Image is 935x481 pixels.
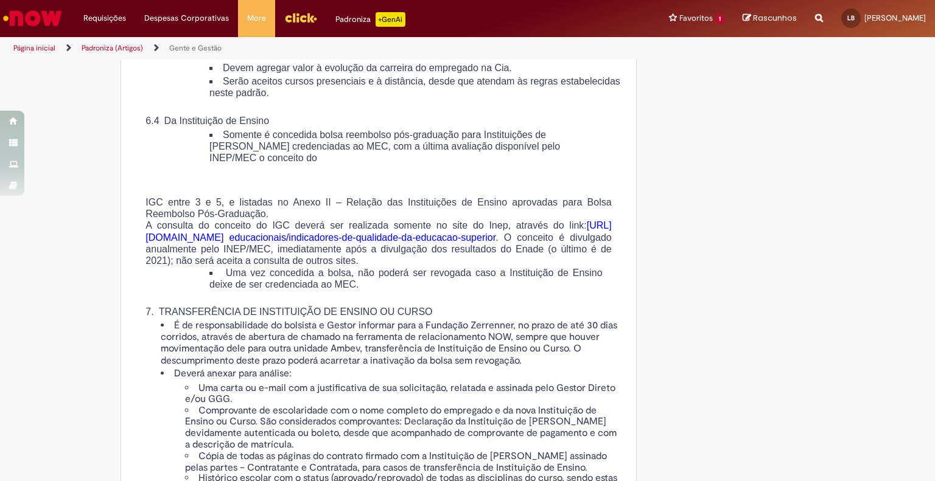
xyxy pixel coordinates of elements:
[161,319,617,367] span: É de responsabilidade do bolsista e Gestor informar para a Fundação Zerrenner, no prazo de até 30...
[209,130,560,163] span: Somente é concedida bolsa reembolso pós-graduação para Instituições de [PERSON_NAME] credenciadas...
[185,450,607,474] span: Cópia de todas as páginas do contrato firmado com a Instituição de [PERSON_NAME] assinado pelas p...
[715,14,724,24] span: 1
[145,197,611,219] span: IGC entre 3 e 5, e listadas no Anexo II – Relação das Instituições de Ensino aprovadas para Bolsa...
[864,13,926,23] span: [PERSON_NAME]
[145,116,269,126] span: 6.4 Da Instituição de Ensino
[169,43,222,53] a: Gente e Gestão
[82,43,143,53] a: Padroniza (Artigos)
[679,12,713,24] span: Favoritos
[753,12,797,24] span: Rascunhos
[145,306,432,317] span: 7. TRANSFERÊNCIA DE INSTITUIÇÃO DE ENSINO OU CURSO
[847,14,855,22] span: LB
[284,9,317,27] img: click_logo_yellow_360x200.png
[185,382,615,405] span: Uma carta ou e-mail com a justificativa de sua solicitação, relatada e assinada pelo Gestor Diret...
[145,220,611,266] span: A consulta do conceito do IGC deverá ser realizada somente no site do Inep, através do link: . O ...
[13,43,55,53] a: Página inicial
[185,404,617,451] span: Comprovante de escolaridade com o nome completo do empregado e da nova Instituição de Ensino ou C...
[335,12,405,27] div: Padroniza
[229,232,496,243] a: educacionais/indicadores-de-qualidade-da-educacao-superior
[223,63,512,73] span: Devem agregar valor à evolução da carreira do empregado na Cia.
[209,268,603,289] span: Uma vez concedida a bolsa, não poderá ser revogada caso a Instituição de Ensino deixe de ser cred...
[1,6,64,30] img: ServiceNow
[145,220,611,242] a: [URL][DOMAIN_NAME]
[209,76,620,98] span: Serão aceitos cursos presenciais e à distância, desde que atendam às regras estabelecidas neste p...
[247,12,266,24] span: More
[743,13,797,24] a: Rascunhos
[144,12,229,24] span: Despesas Corporativas
[174,367,292,379] span: Deverá anexar para análise:
[376,12,405,27] p: +GenAi
[9,37,614,60] ul: Trilhas de página
[83,12,126,24] span: Requisições
[223,49,438,60] span: Deve ser de acordo com as necessidades da Cia.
